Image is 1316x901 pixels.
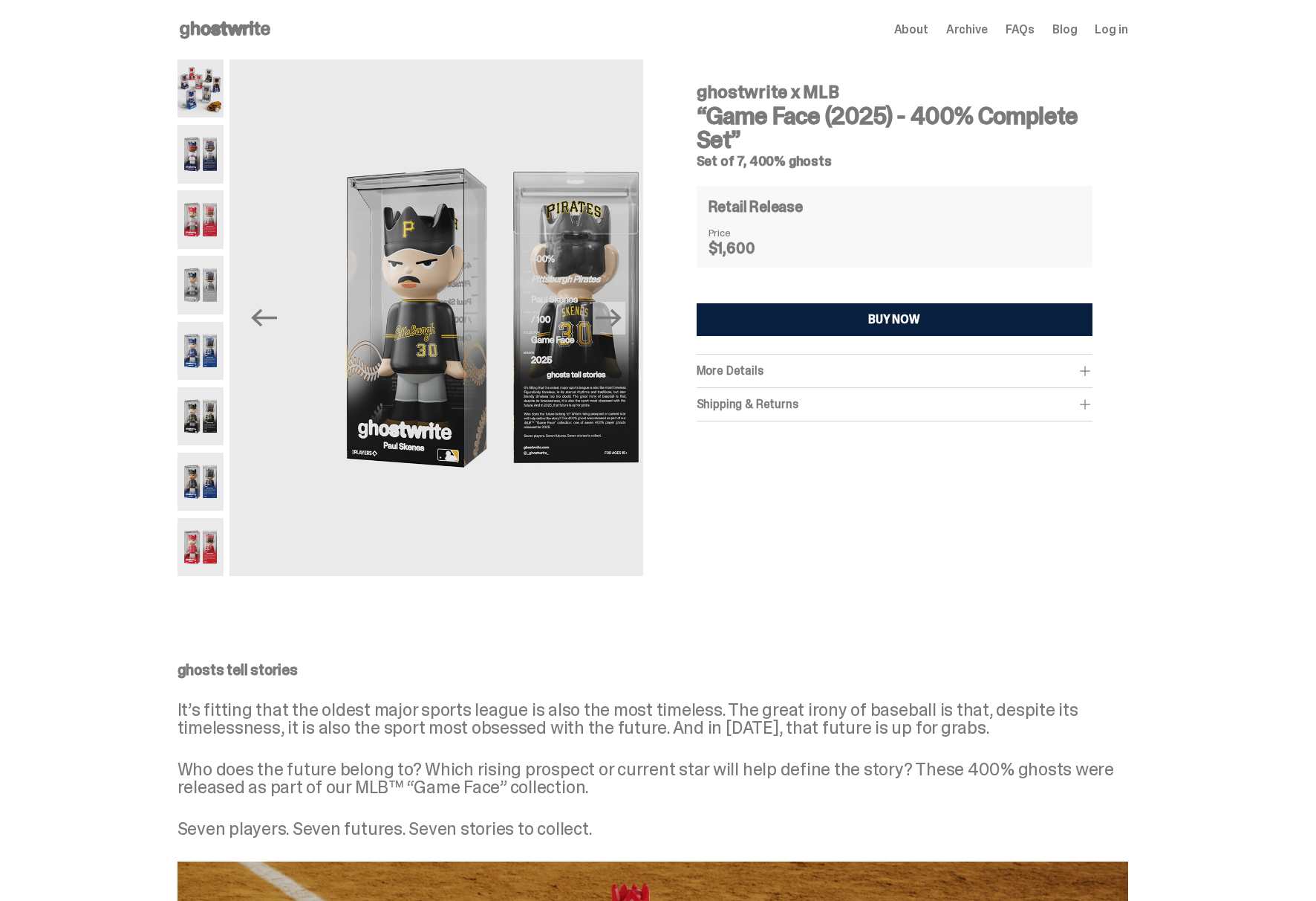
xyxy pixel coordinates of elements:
[1095,24,1127,36] a: Log in
[177,820,1128,838] p: Seven players. Seven futures. Seven stories to collect.
[177,125,224,183] img: 02-ghostwrite-mlb-game-face-complete-set-ronald-acuna-jr.png
[177,760,1128,796] p: Who does the future belong to? Which rising prospect or current star will help define the story? ...
[697,303,1092,336] button: BUY NOW
[709,199,803,214] h4: Retail Release
[285,59,698,576] img: 06-ghostwrite-mlb-game-face-complete-set-paul-skenes.png
[697,104,1092,152] h3: “Game Face (2025) - 400% Complete Set”
[697,155,1092,168] h5: Set of 7, 400% ghosts
[177,256,224,314] img: 04-ghostwrite-mlb-game-face-complete-set-aaron-judge.png
[177,453,224,511] img: 07-ghostwrite-mlb-game-face-complete-set-juan-soto.png
[177,518,224,576] img: 08-ghostwrite-mlb-game-face-complete-set-mike-trout.png
[697,397,1092,412] div: Shipping & Returns
[1006,24,1035,36] a: FAQs
[177,387,224,445] img: 06-ghostwrite-mlb-game-face-complete-set-paul-skenes.png
[697,83,1092,101] h4: ghostwrite x MLB
[177,322,224,380] img: 05-ghostwrite-mlb-game-face-complete-set-shohei-ohtani.png
[177,662,1128,677] p: ghosts tell stories
[177,190,224,248] img: 03-ghostwrite-mlb-game-face-complete-set-bryce-harper.png
[177,59,224,117] img: 01-ghostwrite-mlb-game-face-complete-set.png
[1052,24,1077,36] a: Blog
[868,314,920,326] div: BUY NOW
[709,227,783,238] dt: Price
[946,24,988,36] a: Archive
[593,302,625,335] button: Next
[247,302,280,335] button: Previous
[177,701,1128,737] p: It’s fitting that the oldest major sports league is also the most timeless. The great irony of ba...
[894,24,928,36] a: About
[697,363,763,378] span: More Details
[709,241,783,256] dd: $1,600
